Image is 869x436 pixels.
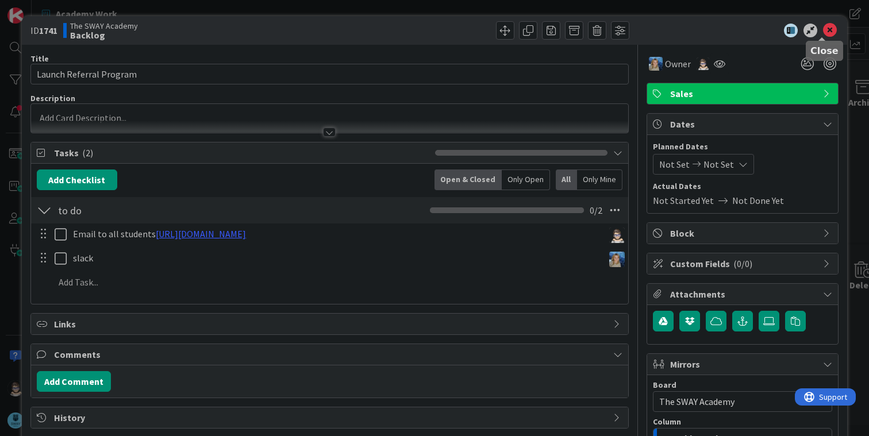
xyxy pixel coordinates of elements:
[156,228,246,240] a: [URL][DOMAIN_NAME]
[30,93,75,103] span: Description
[649,57,663,71] img: MA
[659,396,735,407] span: The SWAY Academy
[670,117,817,131] span: Dates
[670,87,817,101] span: Sales
[54,348,607,361] span: Comments
[73,252,599,265] p: slack
[810,45,839,56] h5: Close
[665,57,691,71] span: Owner
[703,157,734,171] span: Not Set
[733,258,752,269] span: ( 0/0 )
[653,141,832,153] span: Planned Dates
[670,357,817,371] span: Mirrors
[24,2,52,16] span: Support
[653,194,714,207] span: Not Started Yet
[54,411,607,425] span: History
[70,30,138,40] b: Backlog
[670,287,817,301] span: Attachments
[54,200,309,221] input: Add Checklist...
[39,25,57,36] b: 1741
[609,227,625,243] img: TP
[30,53,49,64] label: Title
[70,21,138,30] span: The SWAY Academy
[653,180,832,192] span: Actual Dates
[556,169,577,190] div: All
[577,169,622,190] div: Only Mine
[670,257,817,271] span: Custom Fields
[54,146,429,160] span: Tasks
[590,203,602,217] span: 0 / 2
[54,317,607,331] span: Links
[732,194,784,207] span: Not Done Yet
[37,371,111,392] button: Add Comment
[434,169,502,190] div: Open & Closed
[653,418,681,426] span: Column
[659,157,690,171] span: Not Set
[82,147,93,159] span: ( 2 )
[30,24,57,37] span: ID
[697,57,709,70] img: TP
[37,169,117,190] button: Add Checklist
[609,252,625,267] img: MA
[670,226,817,240] span: Block
[73,227,599,241] p: Email to all students
[30,64,629,84] input: type card name here...
[653,381,676,389] span: Board
[502,169,550,190] div: Only Open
